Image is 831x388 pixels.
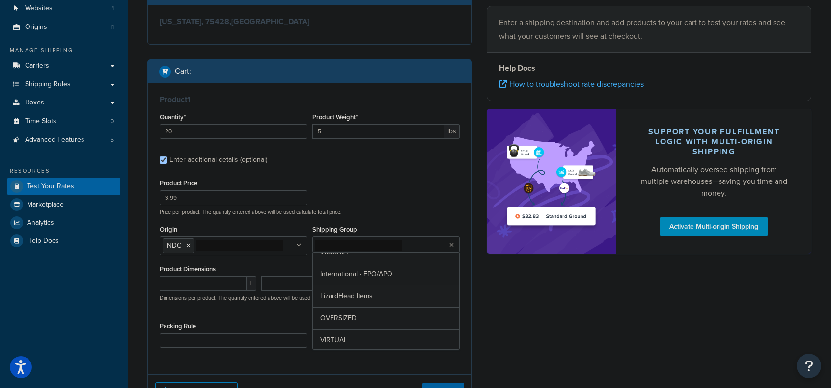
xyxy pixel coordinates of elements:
span: Boxes [25,99,44,107]
span: NDC [167,240,181,251]
h4: Help Docs [499,62,799,74]
div: Resources [7,167,120,175]
span: 5 [111,136,114,144]
span: 1 [112,4,114,13]
a: International - FPO/APO [313,263,460,285]
a: Marketplace [7,196,120,213]
a: How to troubleshoot rate discrepancies [499,78,644,90]
a: VIRTUAL [313,330,460,351]
div: Support your fulfillment logic with Multi-origin shipping [640,127,788,156]
span: Origins [25,23,47,31]
h3: Product 1 [160,95,460,104]
span: Marketplace [27,201,64,209]
p: Dimensions per product. The quantity entered above will be used calculate total volume. [157,294,363,301]
label: Shipping Group [312,226,357,233]
span: L [247,276,256,291]
label: Quantity* [160,113,186,121]
label: Packing Rule [160,322,196,330]
label: Product Dimensions [160,265,216,273]
a: OVERSIZED [313,308,460,329]
span: 0 [111,117,114,126]
span: Analytics [27,219,54,227]
h3: [US_STATE], 75428 , [GEOGRAPHIC_DATA] [160,17,460,26]
li: Advanced Features [7,131,120,149]
li: Origins [7,18,120,36]
h2: Cart : [175,67,191,76]
span: Help Docs [27,237,59,245]
span: Carriers [25,62,49,70]
a: Carriers [7,57,120,75]
input: Enter additional details (optional) [160,156,167,164]
div: Automatically oversee shipping from multiple warehouses—saving you time and money. [640,163,788,199]
button: Open Resource Center [797,354,821,378]
label: Product Weight* [312,113,358,121]
span: 11 [110,23,114,31]
div: Enter additional details (optional) [169,153,267,167]
p: Enter a shipping destination and add products to your cart to test your rates and see what your c... [499,16,799,43]
a: Activate Multi-origin Shipping [660,217,768,235]
li: Time Slots [7,112,120,130]
a: Advanced Features5 [7,131,120,149]
div: Manage Shipping [7,46,120,54]
a: LizardHead Items [313,285,460,307]
input: 0.00 [312,124,445,139]
span: International - FPO/APO [320,269,392,279]
a: Analytics [7,214,120,232]
span: OVERSIZED [320,313,357,323]
span: LizardHead Items [320,291,373,301]
span: Advanced Features [25,136,84,144]
span: lbs [444,124,460,139]
a: Shipping Rules [7,76,120,94]
span: Time Slots [25,117,56,126]
a: Help Docs [7,232,120,250]
img: feature-image-multi-779b37daa2fb478c5b534a03f0c357f902ad2e054c7db8ba6a19ddeff452a1b8.png [501,124,602,239]
a: Test Your Rates [7,178,120,195]
label: Product Price [160,180,197,187]
span: VIRTUAL [320,335,347,345]
label: Origin [160,226,177,233]
input: 0.0 [160,124,307,139]
p: Price per product. The quantity entered above will be used calculate total price. [157,208,462,215]
a: Origins11 [7,18,120,36]
span: Websites [25,4,53,13]
a: Boxes [7,94,120,112]
span: Shipping Rules [25,80,71,89]
a: Time Slots0 [7,112,120,130]
span: Test Your Rates [27,182,74,191]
